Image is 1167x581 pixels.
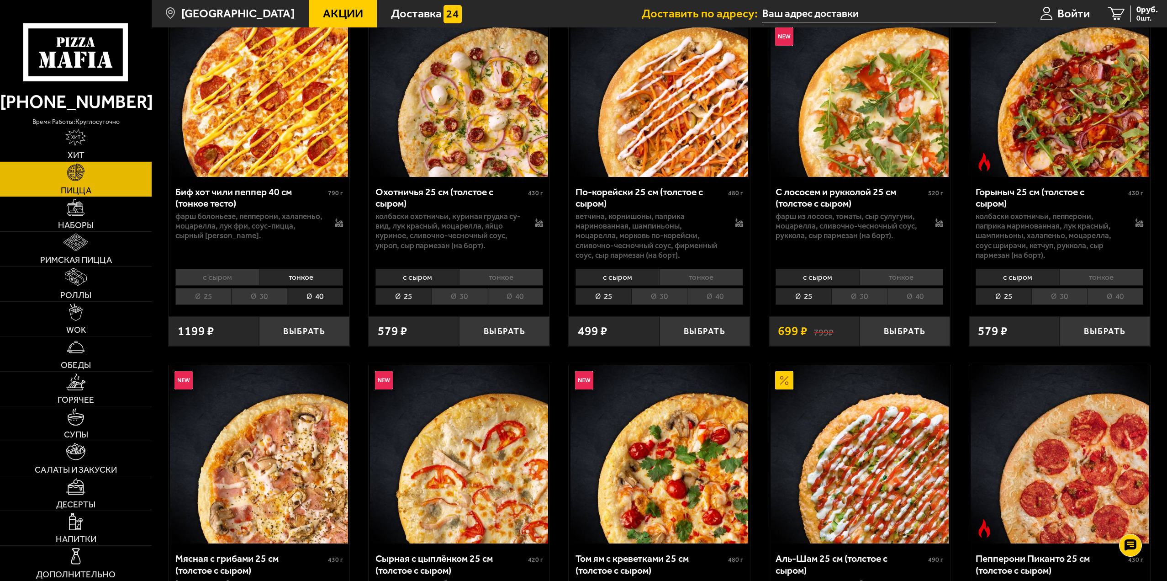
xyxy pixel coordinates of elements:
li: 30 [1031,288,1087,305]
img: Новинка [575,371,593,389]
span: Дополнительно [36,570,116,579]
img: Сырная с цыплёнком 25 см (толстое с сыром) [370,365,548,544]
span: Роллы [60,291,91,299]
div: Аль-Шам 25 см (толстое с сыром) [776,553,926,576]
span: 579 ₽ [378,325,407,337]
p: ветчина, корнишоны, паприка маринованная, шампиньоны, моцарелла, морковь по-корейски, сливочно-че... [576,212,723,260]
span: [GEOGRAPHIC_DATA] [181,8,295,20]
li: тонкое [259,269,343,286]
img: Острое блюдо [975,153,993,171]
a: НовинкаТом ям с креветками 25 см (толстое с сыром) [569,365,750,544]
span: 520 г [928,189,943,197]
li: тонкое [659,269,743,286]
span: 790 г [328,189,343,197]
span: Горячее [58,395,94,404]
span: 420 г [528,556,543,564]
li: с сыром [175,269,259,286]
span: Пицца [61,186,91,195]
li: 25 [576,288,631,305]
li: 40 [1087,288,1143,305]
span: 0 руб. [1136,5,1158,14]
li: 40 [687,288,743,305]
span: Доставить по адресу: [642,8,762,20]
p: колбаски Охотничьи, пепперони, паприка маринованная, лук красный, шампиньоны, халапеньо, моцарелл... [976,212,1123,260]
li: с сыром [576,269,659,286]
a: НовинкаМясная с грибами 25 см (толстое с сыром) [169,365,349,544]
img: Мясная с грибами 25 см (толстое с сыром) [170,365,348,544]
div: Сырная с цыплёнком 25 см (толстое с сыром) [375,553,526,576]
li: с сыром [375,269,459,286]
img: Новинка [775,27,793,46]
li: 25 [776,288,831,305]
img: Новинка [375,371,393,389]
li: 40 [487,288,543,305]
span: Салаты и закуски [35,465,117,474]
li: 40 [287,288,343,305]
li: 30 [231,288,287,305]
span: 699 ₽ [778,325,808,337]
li: 30 [831,288,887,305]
a: АкционныйАль-Шам 25 см (толстое с сыром) [769,365,950,544]
span: Хит [68,151,84,160]
div: Биф хот чили пеппер 40 см (тонкое тесто) [175,186,326,209]
span: 430 г [328,556,343,564]
li: 25 [175,288,231,305]
div: Мясная с грибами 25 см (толстое с сыром) [175,553,326,576]
img: Острое блюдо [975,519,993,538]
span: Римская пицца [40,256,112,264]
li: 25 [976,288,1031,305]
img: Новинка [174,371,193,389]
button: Выбрать [1060,316,1150,346]
p: колбаски охотничьи, куриная грудка су-вид, лук красный, моцарелла, яйцо куриное, сливочно-чесночн... [375,212,523,251]
li: тонкое [859,269,943,286]
span: 0 шт. [1136,15,1158,22]
span: 480 г [728,189,743,197]
span: Доставка [391,8,442,20]
li: 40 [887,288,943,305]
span: 430 г [528,189,543,197]
li: тонкое [459,269,543,286]
a: Острое блюдоПепперони Пиканто 25 см (толстое с сыром) [969,365,1150,544]
span: 490 г [928,556,943,564]
span: 430 г [1128,556,1143,564]
li: 25 [375,288,431,305]
div: С лососем и рукколой 25 см (толстое с сыром) [776,186,926,209]
li: 30 [431,288,487,305]
img: Пепперони Пиканто 25 см (толстое с сыром) [971,365,1149,544]
span: Десерты [56,500,95,509]
img: Том ям с креветками 25 см (толстое с сыром) [570,365,749,544]
input: Ваш адрес доставки [762,5,996,22]
button: Выбрать [259,316,349,346]
s: 799 ₽ [813,325,834,337]
img: 15daf4d41897b9f0e9f617042186c801.svg [444,5,462,23]
span: Войти [1057,8,1090,20]
button: Выбрать [660,316,750,346]
span: Акции [323,8,363,20]
li: с сыром [776,269,859,286]
li: тонкое [1059,269,1143,286]
div: Том ям с креветками 25 см (толстое с сыром) [576,553,726,576]
span: Напитки [56,535,96,544]
span: WOK [66,325,86,334]
button: Выбрать [860,316,950,346]
a: НовинкаСырная с цыплёнком 25 см (толстое с сыром) [369,365,549,544]
div: По-корейски 25 см (толстое с сыром) [576,186,726,209]
div: Пепперони Пиканто 25 см (толстое с сыром) [976,553,1126,576]
div: Горыныч 25 см (толстое с сыром) [976,186,1126,209]
button: Выбрать [459,316,549,346]
span: Обеды [61,361,91,369]
img: Акционный [775,371,793,389]
p: фарш болоньезе, пепперони, халапеньо, моцарелла, лук фри, соус-пицца, сырный [PERSON_NAME]. [175,212,322,241]
div: Охотничья 25 см (толстое с сыром) [375,186,526,209]
span: 430 г [1128,189,1143,197]
img: Аль-Шам 25 см (толстое с сыром) [771,365,949,544]
li: с сыром [976,269,1059,286]
span: 480 г [728,556,743,564]
span: Супы [64,430,88,439]
span: 1199 ₽ [178,325,214,337]
span: 499 ₽ [578,325,607,337]
li: 30 [631,288,687,305]
span: 579 ₽ [978,325,1008,337]
span: Наборы [58,221,94,229]
p: фарш из лосося, томаты, сыр сулугуни, моцарелла, сливочно-чесночный соус, руккола, сыр пармезан (... [776,212,923,241]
